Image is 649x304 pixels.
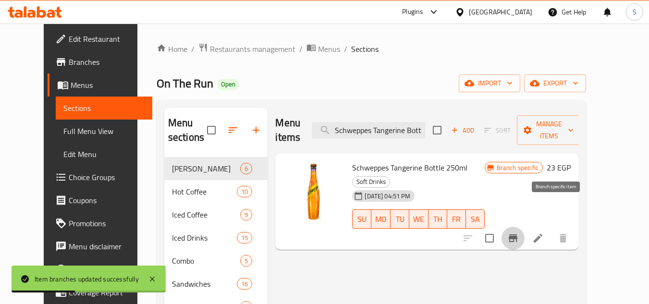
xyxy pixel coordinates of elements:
a: Coupons [48,189,152,212]
button: import [459,74,520,92]
div: Open [217,79,239,90]
span: Select section first [478,123,517,138]
span: Coupons [69,195,145,206]
span: Combo [172,255,240,267]
span: Branches [69,56,145,68]
div: Hot Coffee10 [164,180,268,203]
span: Sections [63,102,145,114]
button: SU [352,209,371,229]
a: Choice Groups [48,166,152,189]
span: SU [356,212,367,226]
span: SA [470,212,481,226]
span: Add item [447,123,478,138]
button: SA [466,209,485,229]
span: TU [394,212,405,226]
a: Menu disclaimer [48,235,152,258]
div: Iced Drinks15 [164,226,268,249]
span: Choice Groups [69,171,145,183]
h2: Menu items [275,116,300,145]
div: items [240,255,252,267]
div: Sandwiches16 [164,272,268,295]
a: Edit Restaurant [48,27,152,50]
span: Full Menu View [63,125,145,137]
a: Home [157,43,187,55]
div: items [240,209,252,220]
span: Menu disclaimer [69,241,145,252]
span: [PERSON_NAME] [172,163,240,174]
a: Branches [48,50,152,73]
button: TH [429,209,447,229]
button: delete [551,227,575,250]
span: Menus [71,79,145,91]
div: [GEOGRAPHIC_DATA] [469,7,532,17]
span: Menus [318,43,340,55]
span: Open [217,80,239,88]
div: items [237,232,252,243]
div: Hot Coffee [172,186,237,197]
span: FR [451,212,462,226]
button: Manage items [517,115,581,145]
div: [PERSON_NAME]6 [164,157,268,180]
span: Sort sections [221,119,245,142]
span: import [466,77,513,89]
span: Branch specific [493,163,542,172]
div: items [237,278,252,290]
span: Schweppes Tangerine Bottle 250ml [352,160,467,175]
div: Iced Coffee9 [164,203,268,226]
span: Iced Coffee [172,209,240,220]
span: 5 [241,256,252,266]
span: Promotions [69,218,145,229]
a: Menus [48,73,152,97]
nav: breadcrumb [157,43,586,55]
h6: 23 EGP [547,161,571,174]
h2: Menu sections [168,116,208,145]
span: Coverage Report [69,287,145,298]
span: Edit Restaurant [69,33,145,45]
span: Manage items [525,118,574,142]
span: Soft Drinks [353,176,390,187]
span: Iced Drinks [172,232,237,243]
a: Upsell [48,258,152,281]
button: Add section [245,119,268,142]
a: Restaurants management [198,43,295,55]
span: Restaurants management [210,43,295,55]
span: export [532,77,578,89]
span: S [633,7,637,17]
div: MOULD ELNABY [172,163,240,174]
a: Promotions [48,212,152,235]
div: Combo5 [164,249,268,272]
span: Select all sections [201,120,221,140]
img: Schweppes Tangerine Bottle 250ml [283,161,344,222]
span: Edit Menu [63,148,145,160]
span: Upsell [69,264,145,275]
button: MO [371,209,391,229]
span: 9 [241,210,252,219]
span: 15 [237,233,252,243]
li: / [344,43,347,55]
a: Edit menu item [532,232,544,244]
span: Add [450,125,476,136]
a: Sections [56,97,152,120]
a: Coverage Report [48,281,152,304]
div: Plugins [402,6,423,18]
button: Branch-specific-item [502,227,525,250]
span: TH [432,212,443,226]
div: Item branches updated successfully [35,274,139,284]
span: Sections [351,43,379,55]
span: MO [375,212,387,226]
a: Edit Menu [56,143,152,166]
button: Add [447,123,478,138]
div: items [240,163,252,174]
button: FR [447,209,466,229]
li: / [299,43,303,55]
span: Sandwiches [172,278,237,290]
span: 6 [241,164,252,173]
div: items [237,186,252,197]
button: export [524,74,586,92]
a: Menus [306,43,340,55]
a: Full Menu View [56,120,152,143]
span: On The Run [157,73,213,94]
